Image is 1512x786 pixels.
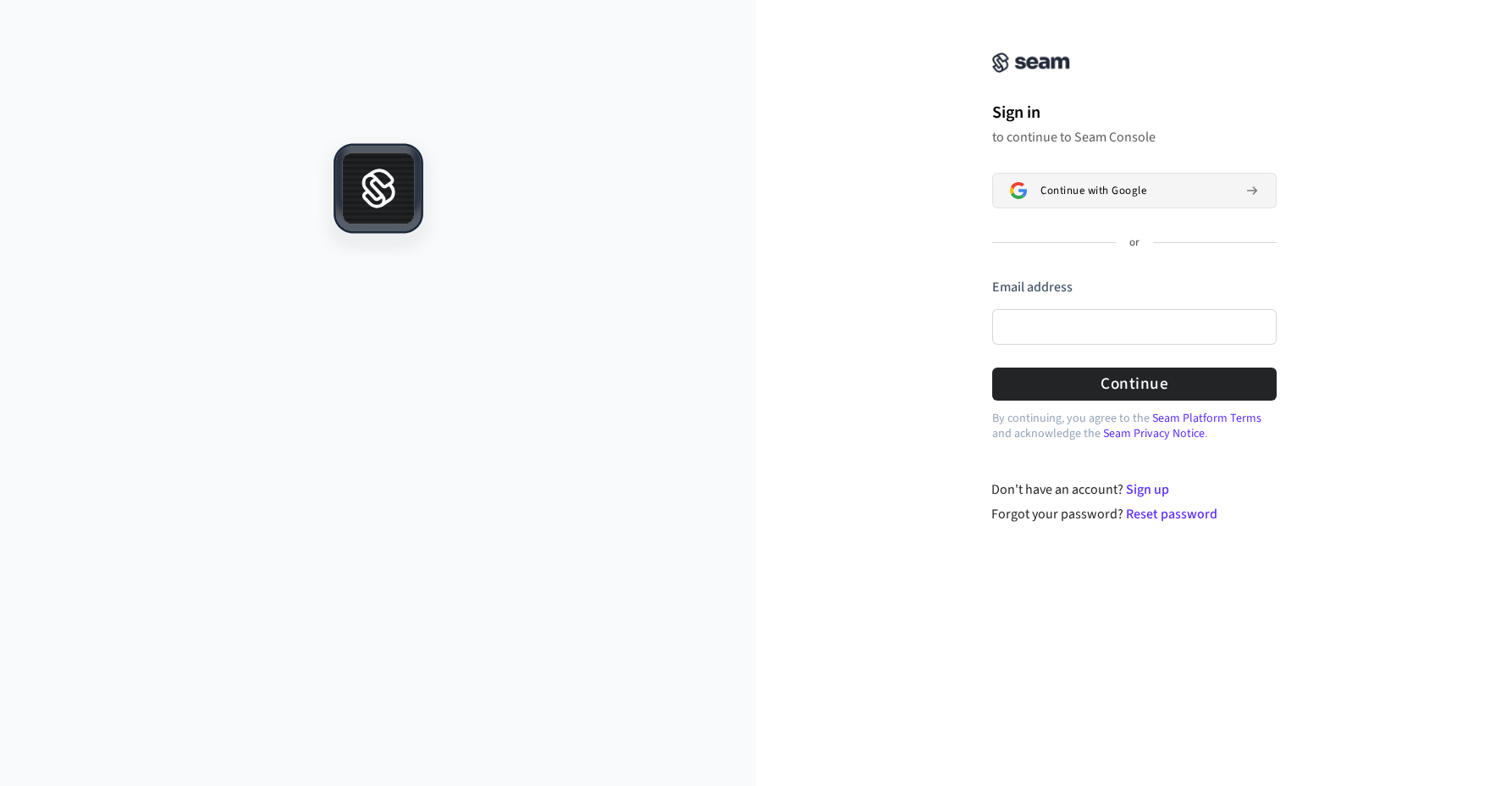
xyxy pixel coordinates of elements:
a: Sign up [1126,480,1169,499]
h1: Sign in [992,100,1277,125]
p: to continue to Seam Console [992,129,1277,146]
img: Seam Console [992,53,1070,73]
button: Continue [992,368,1277,401]
a: Reset password [1126,505,1217,523]
div: Don't have an account? [991,479,1277,500]
button: Sign in with GoogleContinue with Google [992,173,1277,208]
a: Seam Privacy Notice [1103,425,1205,442]
span: Continue with Google [1040,184,1146,197]
a: Seam Platform Terms [1152,410,1261,427]
p: By continuing, you agree to the and acknowledge the . [992,411,1277,441]
img: Sign in with Google [1010,182,1027,199]
div: Forgot your password? [991,504,1277,524]
p: or [1129,235,1140,251]
label: Email address [992,278,1073,296]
